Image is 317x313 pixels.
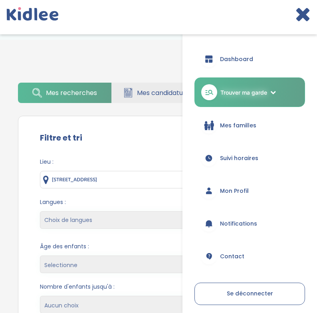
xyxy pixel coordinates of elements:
[194,242,305,271] a: Contact
[220,252,244,261] span: Contact
[40,283,277,291] span: Nombre d'enfants jusqu'à :
[137,88,193,98] span: Mes candidatures
[220,121,256,130] span: Mes familles
[46,88,97,98] span: Mes recherches
[40,171,277,188] input: Ville ou code postale
[220,187,249,195] span: Mon Profil
[220,154,258,162] span: Suivi horaires
[220,55,253,63] span: Dashboard
[112,83,205,103] a: Mes candidatures
[194,77,305,107] a: Trouver ma garde
[194,176,305,205] a: Mon Profil
[194,111,305,140] a: Mes familles
[194,45,305,73] a: Dashboard
[18,83,111,103] a: Mes recherches
[194,283,305,305] a: Se déconnecter
[40,132,82,144] label: Filtre et tri
[220,220,257,228] span: Notifications
[220,88,267,97] span: Trouver ma garde
[227,289,273,297] span: Se déconnecter
[40,158,277,166] span: Lieu :
[40,242,277,251] span: Âge des enfants :
[194,144,305,172] a: Suivi horaires
[40,198,277,206] span: Langues :
[194,209,305,238] a: Notifications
